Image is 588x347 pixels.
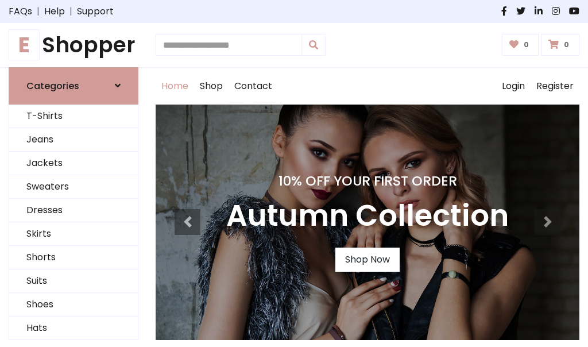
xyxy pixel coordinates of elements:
[9,32,138,58] a: EShopper
[531,68,579,105] a: Register
[229,68,278,105] a: Contact
[335,248,400,272] a: Shop Now
[9,199,138,222] a: Dresses
[226,198,509,234] h3: Autumn Collection
[194,68,229,105] a: Shop
[65,5,77,18] span: |
[9,317,138,340] a: Hats
[502,34,539,56] a: 0
[521,40,532,50] span: 0
[9,175,138,199] a: Sweaters
[9,128,138,152] a: Jeans
[9,293,138,317] a: Shoes
[9,32,138,58] h1: Shopper
[226,173,509,189] h4: 10% Off Your First Order
[496,68,531,105] a: Login
[77,5,114,18] a: Support
[9,222,138,246] a: Skirts
[156,68,194,105] a: Home
[561,40,572,50] span: 0
[9,246,138,269] a: Shorts
[9,269,138,293] a: Suits
[9,105,138,128] a: T-Shirts
[44,5,65,18] a: Help
[9,29,40,60] span: E
[32,5,44,18] span: |
[9,5,32,18] a: FAQs
[9,152,138,175] a: Jackets
[9,67,138,105] a: Categories
[26,80,79,91] h6: Categories
[541,34,579,56] a: 0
